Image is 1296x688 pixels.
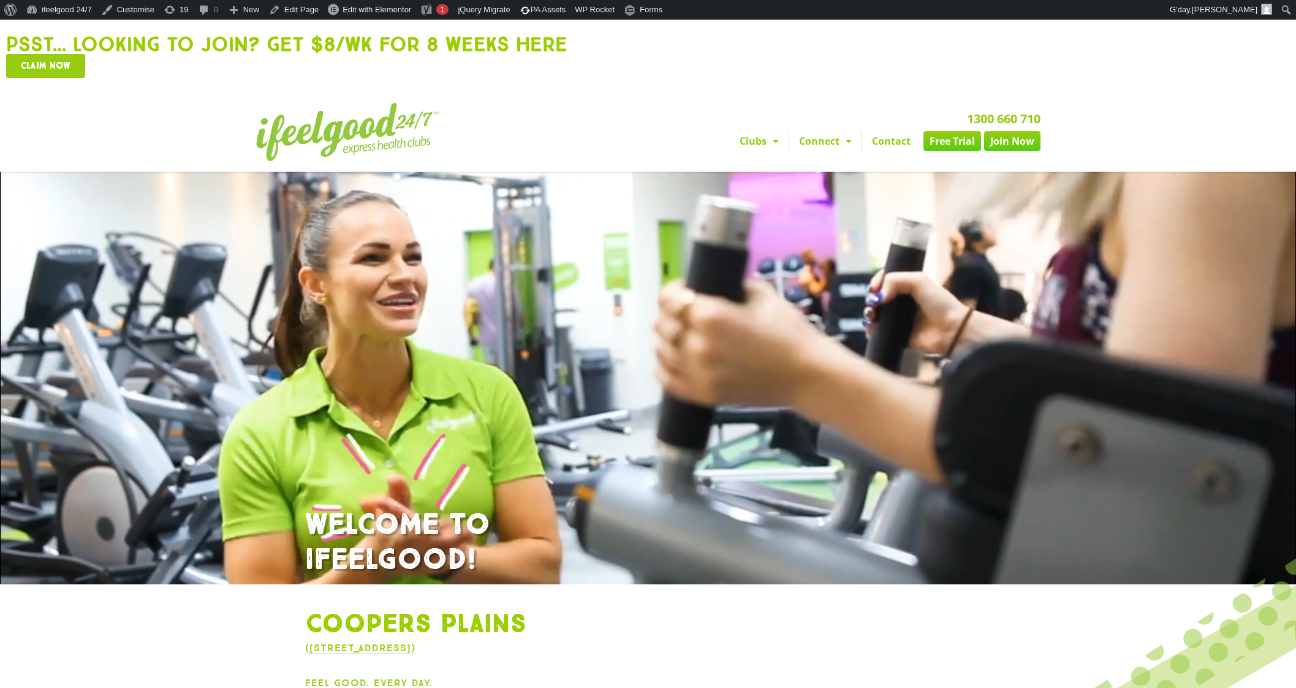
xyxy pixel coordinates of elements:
[984,131,1040,151] a: Join Now
[6,34,1290,54] h2: Psst… Looking to join? Get $8/wk for 8 weeks here
[440,5,444,14] span: 1
[1192,5,1257,14] span: [PERSON_NAME]
[730,131,789,151] a: Clubs
[535,131,1040,151] nav: Menu
[305,642,415,654] a: ([STREET_ADDRESS])
[923,131,981,151] a: Free Trial
[789,131,862,151] a: Connect
[305,609,991,641] h1: Coopers Plains
[6,54,85,78] a: Claim now
[967,110,1040,127] a: 1300 660 710
[862,131,920,151] a: Contact
[305,508,991,578] h1: WELCOME TO IFEELGOOD!
[21,61,70,71] span: Claim now
[343,5,411,14] span: Edit with Elementor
